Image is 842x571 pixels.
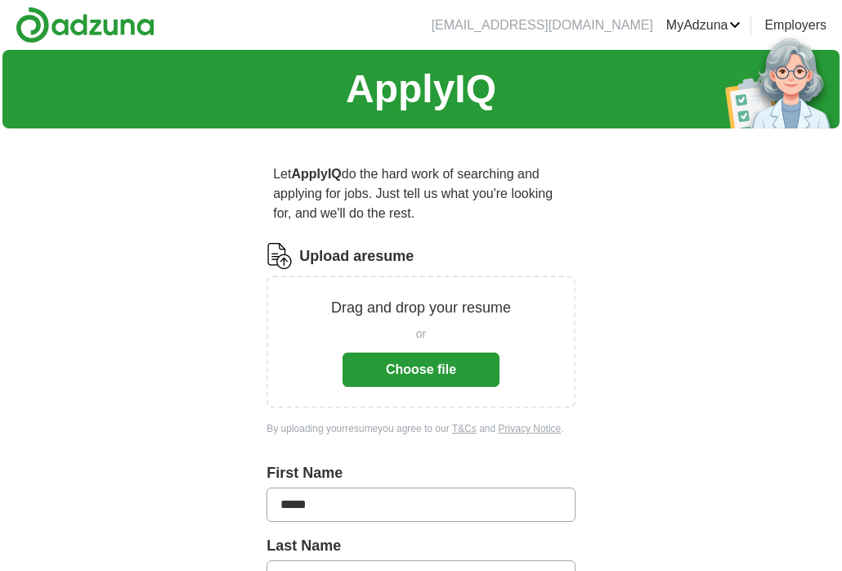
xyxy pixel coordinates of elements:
[331,297,511,319] p: Drag and drop your resume
[343,353,499,387] button: Choose file
[416,326,426,343] span: or
[266,535,576,557] label: Last Name
[432,16,653,35] li: [EMAIL_ADDRESS][DOMAIN_NAME]
[266,158,576,230] p: Let do the hard work of searching and applying for jobs. Just tell us what you're looking for, an...
[299,245,414,268] label: Upload a resume
[764,16,826,35] a: Employers
[16,7,155,43] img: Adzuna logo
[666,16,741,35] a: MyAdzuna
[452,423,477,434] a: T&Cs
[266,243,293,269] img: CV Icon
[266,462,576,484] label: First Name
[266,421,576,436] div: By uploading your resume you agree to our and .
[346,60,496,119] h1: ApplyIQ
[499,423,562,434] a: Privacy Notice
[291,167,341,181] strong: ApplyIQ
